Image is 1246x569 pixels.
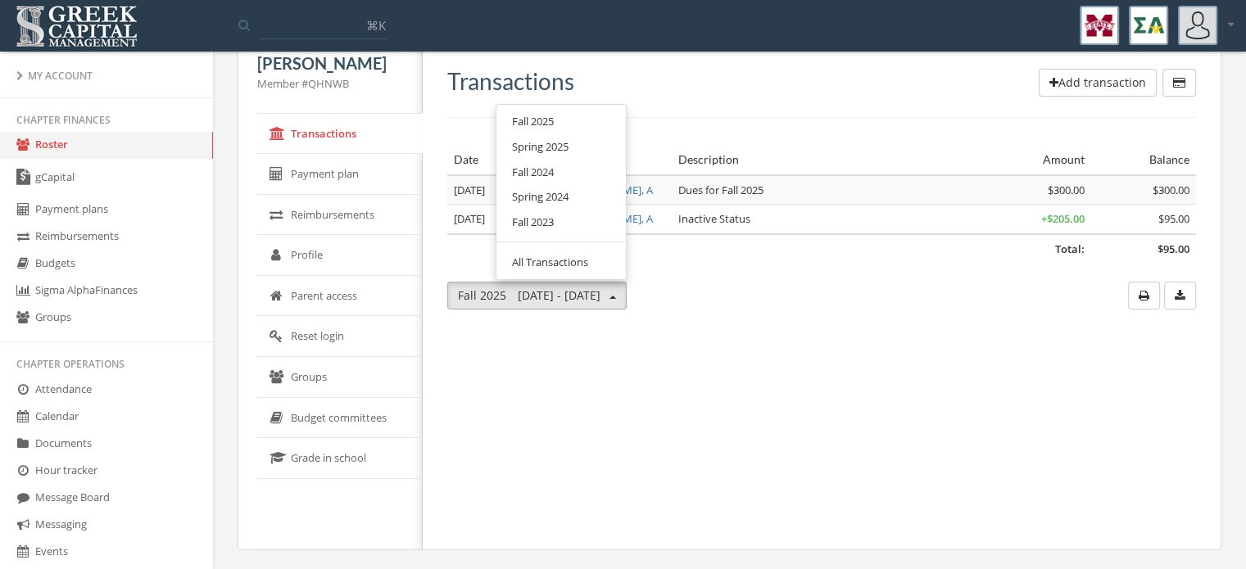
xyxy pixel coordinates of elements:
[1153,183,1189,197] span: $300.00
[1158,211,1189,226] span: $95.00
[678,183,763,197] span: Dues for Fall 2025
[502,275,620,300] a: Custom date range
[257,154,423,195] a: Payment plan
[502,109,620,134] a: Fall 2025
[366,17,386,34] span: ⌘K
[257,316,423,357] a: Reset login
[447,205,552,234] td: [DATE]
[257,276,423,317] a: Parent access
[257,438,423,479] a: Grade in school
[257,357,423,398] a: Groups
[1098,151,1189,168] div: Balance
[447,69,574,94] h3: Transactions
[447,234,1091,264] td: Total:
[257,235,423,276] a: Profile
[458,287,600,303] span: Fall 2025
[678,211,750,226] span: Inactive Status
[502,160,620,185] a: Fall 2024
[257,398,423,439] a: Budget committees
[993,151,1085,168] div: Amount
[678,151,980,168] div: Description
[1158,242,1189,256] span: $95.00
[257,114,423,155] a: Transactions
[502,250,620,275] a: All Transactions
[257,53,387,73] span: [PERSON_NAME]
[559,211,653,226] a: [PERSON_NAME], A
[502,134,620,160] a: Spring 2025
[502,210,620,235] a: Fall 2023
[257,76,403,92] div: Member #
[518,287,600,303] span: [DATE] - [DATE]
[447,282,627,309] button: Fall 2025[DATE] - [DATE]
[308,76,349,91] span: QHNWB
[1041,211,1085,226] span: + $205.00
[502,184,620,210] a: Spring 2024
[454,151,546,168] div: Date
[447,175,552,205] td: [DATE]
[496,104,627,280] ul: Fall 2025[DATE] - [DATE]
[16,69,197,83] div: My Account
[1048,183,1085,197] span: $300.00
[1039,69,1157,97] button: Add transaction
[559,183,653,197] a: [PERSON_NAME], A
[257,195,423,236] a: Reimbursements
